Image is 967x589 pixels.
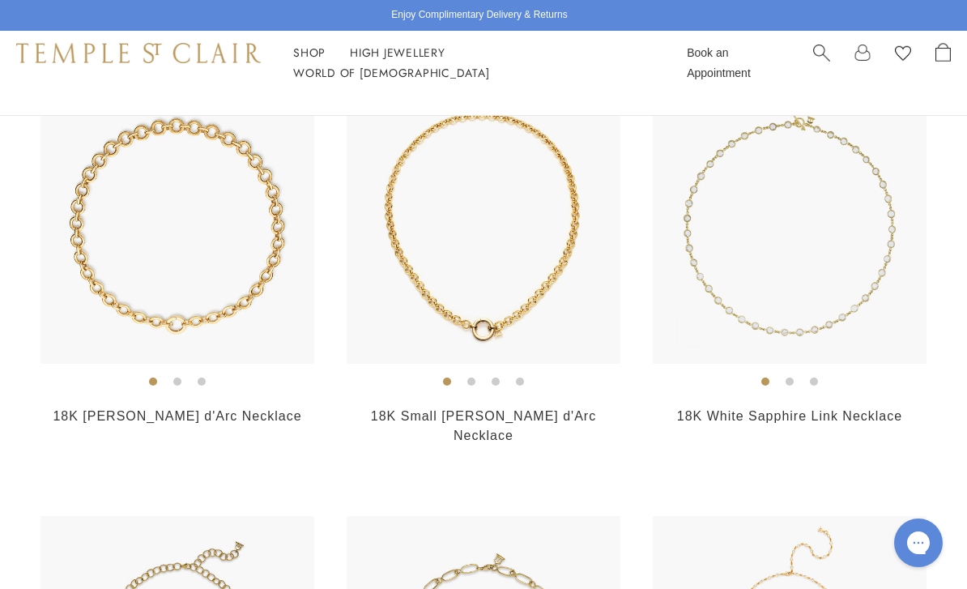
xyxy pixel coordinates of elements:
[350,45,445,61] a: High JewelleryHigh Jewellery
[391,7,567,23] p: Enjoy Complimentary Delivery & Returns
[895,43,911,68] a: View Wishlist
[935,43,951,83] a: Open Shopping Bag
[293,43,650,83] nav: Main navigation
[293,65,489,81] a: World of [DEMOGRAPHIC_DATA]World of [DEMOGRAPHIC_DATA]
[53,409,301,423] a: 18K [PERSON_NAME] d'Arc Necklace
[813,43,830,83] a: Search
[677,409,902,423] a: 18K White Sapphire Link Necklace
[687,46,751,79] a: Book an Appointment
[886,513,951,573] iframe: Gorgias live chat messenger
[371,409,596,442] a: 18K Small [PERSON_NAME] d'Arc Necklace
[653,90,927,364] img: N76816-LC18WS5R
[16,43,261,62] img: Temple St. Clair
[347,90,620,364] img: N78802-R7ARC18
[40,90,314,364] img: N78802-R11ARC
[293,45,326,61] a: ShopShop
